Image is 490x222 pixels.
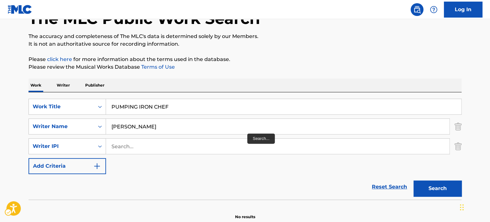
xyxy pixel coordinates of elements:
p: Please review the Musical Works Database [29,63,461,71]
button: Search [413,180,461,196]
div: Chat Widget [458,191,490,222]
div: Work Title [33,103,90,111]
input: Search... [106,119,449,134]
img: help [430,6,437,13]
a: Music industry terminology | mechanical licensing collective [47,56,72,62]
p: The accuracy and completeness of The MLC's data is determined solely by our Members. [29,33,461,40]
img: Delete Criterion [454,119,461,134]
img: MLC Logo [8,5,32,14]
p: Publisher [83,79,106,92]
a: Reset Search [369,180,410,194]
button: Add Criteria [29,158,106,174]
a: Terms of Use [140,64,175,70]
p: Writer [55,79,72,92]
a: Log In [444,2,482,18]
iframe: Hubspot Iframe [458,191,490,222]
form: Search Form [29,99,461,200]
p: No results [235,206,255,220]
div: Writer Name [33,123,90,130]
input: Search... [106,99,461,114]
input: Search... [106,139,449,154]
img: search [413,6,421,13]
p: It is not an authoritative source for recording information. [29,40,461,48]
p: Work [29,79,43,92]
p: Please for more information about the terms used in the database. [29,56,461,63]
img: Delete Criterion [454,138,461,154]
div: Drag [460,198,464,217]
div: Writer IPI [33,142,90,150]
img: 9d2ae6d4665cec9f34b9.svg [93,162,101,170]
